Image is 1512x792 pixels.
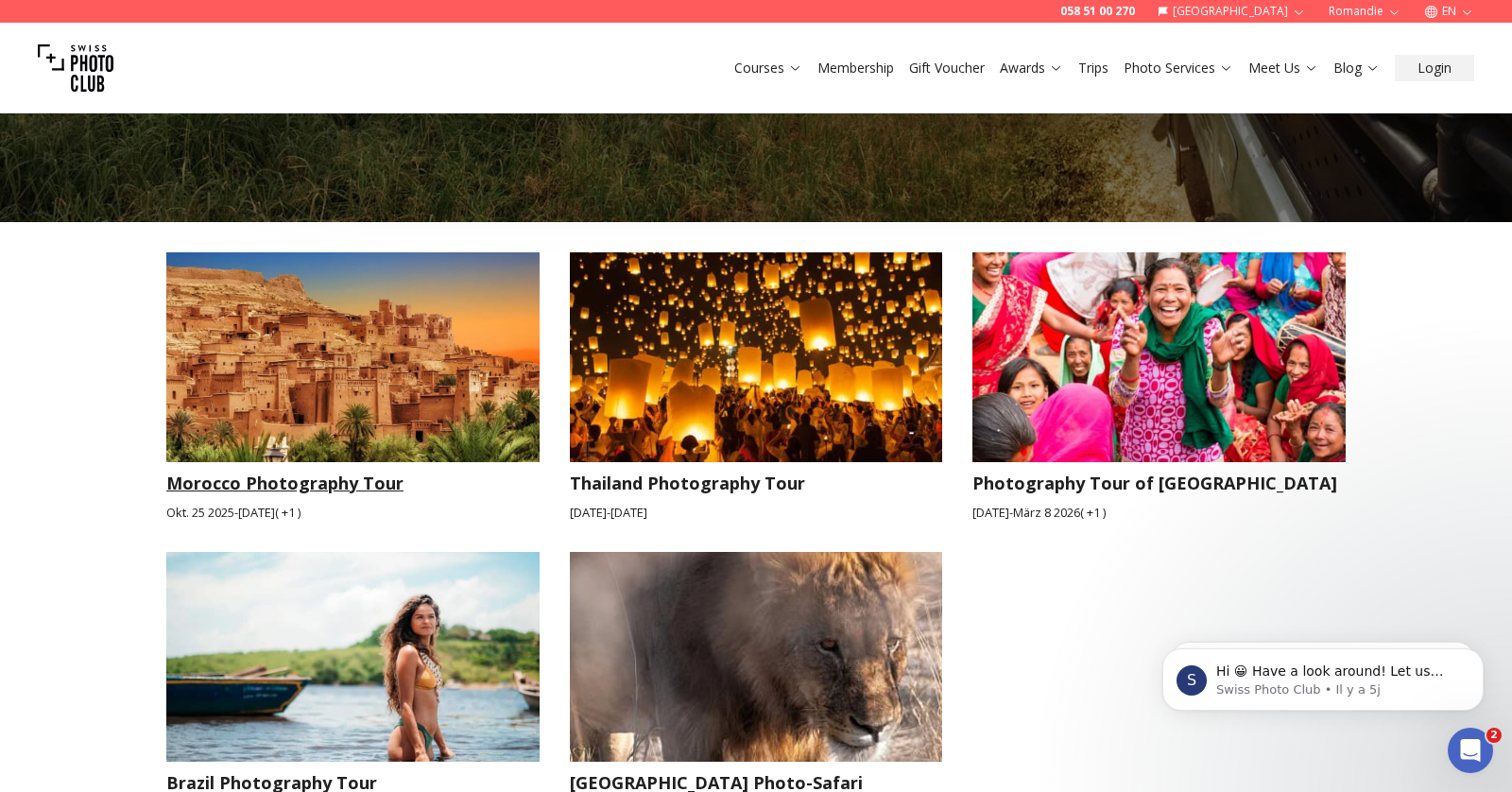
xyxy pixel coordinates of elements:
h3: Morocco Photography Tour [166,470,540,496]
iframe: Intercom live chat [1448,728,1493,773]
img: Morocco Photography Tour [166,252,540,462]
h3: Thailand Photography Tour [570,470,943,496]
small: [DATE] - [DATE] [570,504,943,522]
a: Thailand Photography TourThailand Photography Tour[DATE]-[DATE] [570,252,943,522]
a: Photo Services [1124,59,1233,77]
button: Awards [992,55,1071,81]
iframe: Intercom notifications message [1134,609,1512,741]
button: Membership [810,55,902,81]
h3: Photography Tour of [GEOGRAPHIC_DATA] [972,470,1346,496]
img: Swiss photo club [38,30,113,106]
img: Photography Tour of Nepal [954,241,1365,472]
button: Courses [727,55,810,81]
small: [DATE] - März 8 2026 ( + 1 ) [972,504,1346,522]
a: Membership [817,59,894,77]
a: Blog [1333,59,1380,77]
a: Trips [1078,59,1108,77]
a: Meet Us [1248,59,1318,77]
span: 2 [1486,728,1502,743]
a: Courses [734,59,802,77]
a: 058 51 00 270 [1060,4,1135,19]
button: Login [1395,55,1474,81]
img: Thailand Photography Tour [551,241,961,472]
small: Okt. 25 2025 - [DATE] ( + 1 ) [166,504,540,522]
button: Gift Voucher [902,55,992,81]
button: Photo Services [1116,55,1241,81]
a: Morocco Photography TourMorocco Photography TourOkt. 25 2025-[DATE]( +1 ) [166,252,540,522]
button: Trips [1071,55,1116,81]
img: Brazil Photography Tour [147,542,558,772]
a: Photography Tour of NepalPhotography Tour of [GEOGRAPHIC_DATA][DATE]-März 8 2026( +1 ) [972,252,1346,522]
button: Meet Us [1241,55,1326,81]
img: Kruger National Park Photo-Safari South Africa [551,542,961,772]
a: Awards [1000,59,1063,77]
button: Blog [1326,55,1387,81]
a: Gift Voucher [909,59,985,77]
